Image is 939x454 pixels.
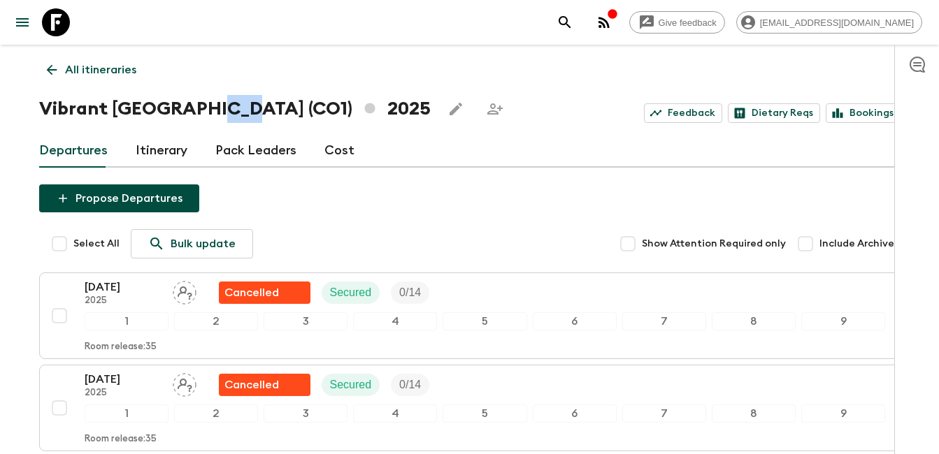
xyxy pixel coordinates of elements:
[330,284,372,301] p: Secured
[39,272,901,359] button: [DATE]2025Assign pack leaderFlash Pack cancellationSecuredTrip Fill123456789Room release:35
[391,374,429,396] div: Trip Fill
[353,312,437,330] div: 4
[353,404,437,423] div: 4
[224,376,279,393] p: Cancelled
[644,103,722,123] a: Feedback
[728,103,820,123] a: Dietary Reqs
[85,342,157,353] p: Room release: 35
[533,404,617,423] div: 6
[136,134,187,168] a: Itinerary
[39,184,199,212] button: Propose Departures
[481,95,509,123] span: Share this itinerary
[8,8,36,36] button: menu
[752,17,922,28] span: [EMAIL_ADDRESS][DOMAIN_NAME]
[174,312,258,330] div: 2
[642,237,786,251] span: Show Attention Required only
[39,95,431,123] h1: Vibrant [GEOGRAPHIC_DATA] (CO1) 2025
[712,404,796,423] div: 8
[174,404,258,423] div: 2
[391,281,429,304] div: Trip Fill
[39,56,144,84] a: All itineraries
[322,281,380,304] div: Secured
[712,312,796,330] div: 8
[131,229,253,258] a: Bulk update
[85,312,169,330] div: 1
[629,11,725,34] a: Give feedback
[85,434,157,445] p: Room release: 35
[219,374,310,396] div: Flash Pack cancellation
[85,279,162,295] p: [DATE]
[399,284,421,301] p: 0 / 14
[826,103,901,123] a: Bookings
[551,8,579,36] button: search adventures
[173,377,196,388] span: Assign pack leader
[39,365,901,451] button: [DATE]2025Assign pack leaderFlash Pack cancellationSecuredTrip Fill123456789Room release:35
[171,235,236,252] p: Bulk update
[801,312,885,330] div: 9
[219,281,310,304] div: Flash Pack cancellation
[85,388,162,399] p: 2025
[224,284,279,301] p: Cancelled
[85,295,162,307] p: 2025
[443,312,526,330] div: 5
[85,371,162,388] p: [DATE]
[533,312,617,330] div: 6
[819,237,901,251] span: Include Archived
[622,404,706,423] div: 7
[173,285,196,296] span: Assign pack leader
[622,312,706,330] div: 7
[65,61,136,78] p: All itineraries
[215,134,296,168] a: Pack Leaders
[736,11,922,34] div: [EMAIL_ADDRESS][DOMAIN_NAME]
[330,376,372,393] p: Secured
[324,134,354,168] a: Cost
[264,404,347,423] div: 3
[399,376,421,393] p: 0 / 14
[442,95,470,123] button: Edit this itinerary
[264,312,347,330] div: 3
[322,374,380,396] div: Secured
[85,404,169,423] div: 1
[443,404,526,423] div: 5
[651,17,724,28] span: Give feedback
[73,237,120,251] span: Select All
[39,134,108,168] a: Departures
[801,404,885,423] div: 9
